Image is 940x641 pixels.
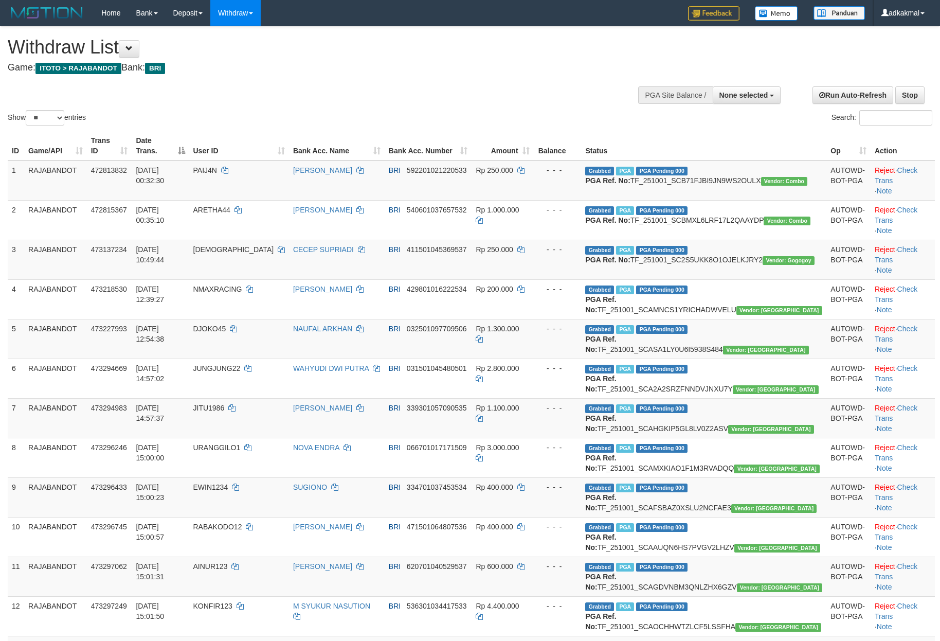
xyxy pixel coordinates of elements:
a: WAHYUDI DWI PUTRA [293,364,369,372]
a: NAUFAL ARKHAN [293,325,352,333]
th: ID [8,131,24,161]
td: 3 [8,240,24,279]
img: MOTION_logo.png [8,5,86,21]
span: 473294983 [91,404,127,412]
a: [PERSON_NAME] [293,523,352,531]
a: Reject [875,483,895,491]
span: Rp 1.100.000 [476,404,519,412]
td: · · [871,596,935,636]
td: RAJABANDOT [24,279,87,319]
a: Note [877,385,892,393]
span: PGA Pending [636,325,688,334]
button: None selected [713,86,781,104]
a: Check Trans [875,483,917,502]
span: None selected [719,91,768,99]
td: TF_251001_SCAFSBAZ0XSLU2NCFAE3 [581,477,826,517]
span: 472815367 [91,206,127,214]
span: [DATE] 12:54:38 [136,325,164,343]
span: Rp 250.000 [476,245,513,254]
td: · · [871,557,935,596]
div: - - - [538,205,577,215]
span: JITU1986 [193,404,225,412]
span: PGA Pending [636,167,688,175]
span: Vendor URL: https://secure10.1velocity.biz [731,504,817,513]
span: PGA Pending [636,365,688,373]
td: · · [871,477,935,517]
span: [DATE] 12:39:27 [136,285,164,304]
span: 473297062 [91,562,127,571]
a: [PERSON_NAME] [293,562,352,571]
td: TF_251001_SCA2A2SRZFNNDVJNXU7Y [581,359,826,398]
a: Reject [875,245,895,254]
td: AUTOWD-BOT-PGA [826,240,871,279]
div: - - - [538,561,577,572]
span: Marked by adkakmal [616,484,634,492]
th: Balance [534,131,582,161]
span: Vendor URL: https://secure10.1velocity.biz [733,385,819,394]
span: Copy 066701017171509 to clipboard [407,443,467,452]
span: ARETHA44 [193,206,230,214]
a: Note [877,345,892,353]
td: TF_251001_SCAMNCS1YRICHADWVELU [581,279,826,319]
div: - - - [538,324,577,334]
span: Grabbed [585,602,614,611]
h1: Withdraw List [8,37,617,58]
td: · · [871,279,935,319]
span: Marked by adkZulham [616,206,634,215]
span: Copy 339301057090535 to clipboard [407,404,467,412]
span: 473296433 [91,483,127,491]
a: Check Trans [875,325,917,343]
span: Grabbed [585,365,614,373]
a: Reject [875,364,895,372]
th: Game/API: activate to sort column ascending [24,131,87,161]
td: AUTOWD-BOT-PGA [826,161,871,201]
span: BRI [389,285,401,293]
td: AUTOWD-BOT-PGA [826,517,871,557]
td: TF_251001_SCAAUQN6HS7PVGV2LHZV [581,517,826,557]
td: RAJABANDOT [24,477,87,517]
span: [DATE] 00:35:10 [136,206,164,224]
td: · · [871,517,935,557]
a: Note [877,583,892,591]
span: Copy 471501064807536 to clipboard [407,523,467,531]
img: panduan.png [814,6,865,20]
th: Date Trans.: activate to sort column descending [132,131,189,161]
th: Status [581,131,826,161]
td: AUTOWD-BOT-PGA [826,477,871,517]
div: - - - [538,363,577,373]
span: Copy 536301034417533 to clipboard [407,602,467,610]
span: Vendor URL: https://secure11.1velocity.biz [764,217,810,225]
b: PGA Ref. No: [585,295,616,314]
a: Run Auto-Refresh [812,86,893,104]
td: 5 [8,319,24,359]
span: 473296246 [91,443,127,452]
td: 10 [8,517,24,557]
label: Show entries [8,110,86,126]
span: RABAKODO12 [193,523,242,531]
td: RAJABANDOT [24,517,87,557]
a: Note [877,504,892,512]
td: AUTOWD-BOT-PGA [826,438,871,477]
img: Feedback.jpg [688,6,739,21]
h4: Game: Bank: [8,63,617,73]
span: [DATE] 00:32:30 [136,166,164,185]
td: AUTOWD-BOT-PGA [826,557,871,596]
input: Search: [859,110,932,126]
span: Copy 540601037657532 to clipboard [407,206,467,214]
td: AUTOWD-BOT-PGA [826,279,871,319]
th: Op: activate to sort column ascending [826,131,871,161]
td: RAJABANDOT [24,438,87,477]
span: Marked by adkZulham [616,167,634,175]
span: PGA Pending [636,484,688,492]
td: · · [871,161,935,201]
td: 6 [8,359,24,398]
span: Copy 429801016222534 to clipboard [407,285,467,293]
a: Check Trans [875,245,917,264]
td: TF_251001_SCBMXL6LRF17L2QAAYDP [581,200,826,240]
span: Marked by adkakmal [616,365,634,373]
b: PGA Ref. No: [585,256,630,264]
span: PGA Pending [636,206,688,215]
span: Grabbed [585,444,614,453]
a: Reject [875,562,895,571]
span: BRI [389,245,401,254]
